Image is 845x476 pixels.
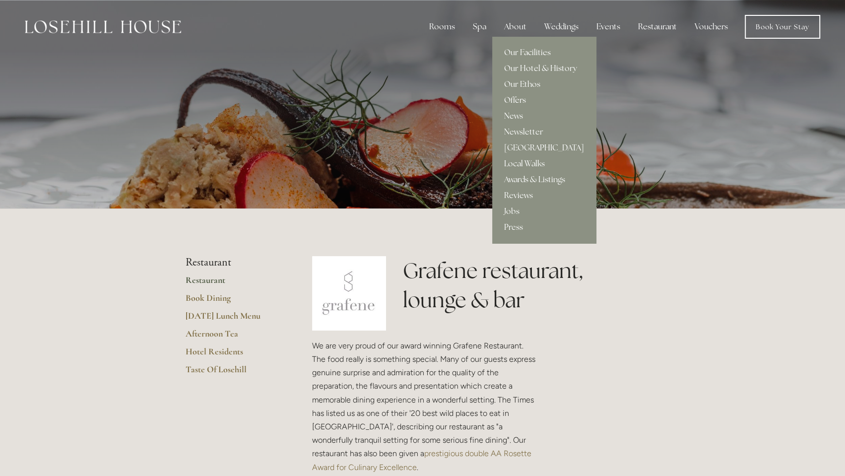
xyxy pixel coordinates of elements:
[496,17,534,37] div: About
[492,108,596,124] a: News
[186,274,280,292] a: Restaurant
[492,219,596,235] a: Press
[745,15,820,39] a: Book Your Stay
[186,346,280,364] a: Hotel Residents
[312,339,538,474] p: We are very proud of our award winning Grafene Restaurant. The food really is something special. ...
[465,17,494,37] div: Spa
[312,256,387,331] img: grafene.jpg
[492,76,596,92] a: Our Ethos
[492,188,596,204] a: Reviews
[492,140,596,156] a: [GEOGRAPHIC_DATA]
[186,328,280,346] a: Afternoon Tea
[492,204,596,219] a: Jobs
[536,17,586,37] div: Weddings
[492,124,596,140] a: Newsletter
[312,449,533,472] a: prestigious double AA Rosette Award for Culinary Excellence
[186,364,280,382] a: Taste Of Losehill
[588,17,628,37] div: Events
[492,172,596,188] a: Awards & Listings
[492,45,596,61] a: Our Facilities
[25,20,181,33] img: Losehill House
[186,292,280,310] a: Book Dining
[492,61,596,76] a: Our Hotel & History
[421,17,463,37] div: Rooms
[492,156,596,172] a: Local Walks
[630,17,685,37] div: Restaurant
[403,256,659,315] h1: Grafene restaurant, lounge & bar
[186,256,280,269] li: Restaurant
[492,92,596,108] a: Offers
[687,17,736,37] a: Vouchers
[186,310,280,328] a: [DATE] Lunch Menu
